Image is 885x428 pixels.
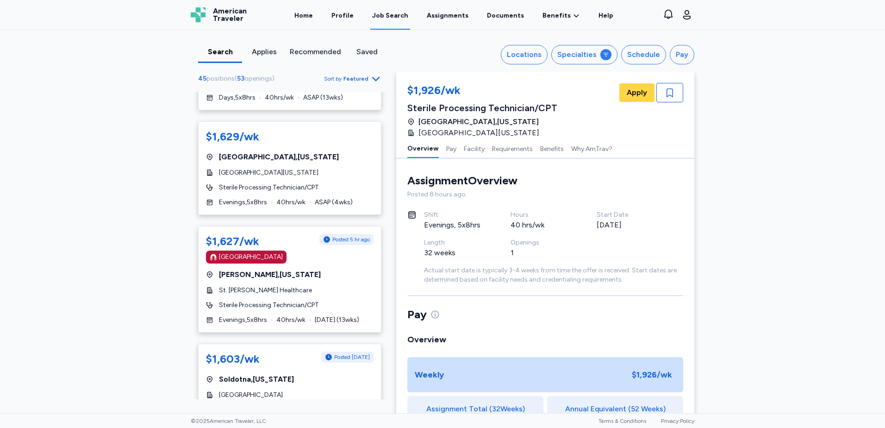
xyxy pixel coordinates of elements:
button: Benefits [540,138,564,158]
div: Schedule [627,49,660,60]
img: Logo [191,7,206,22]
span: Soldotna , [US_STATE] [219,374,294,385]
a: Benefits [542,11,580,20]
span: (52 Weeks) [628,403,666,415]
span: [GEOGRAPHIC_DATA] , [US_STATE] [418,116,539,127]
span: Evenings , 5 x 8 hrs [219,198,267,207]
div: $1,926/wk [407,83,557,100]
div: $1,629/wk [206,129,259,144]
div: Evenings, 5x8hrs [424,220,488,231]
button: Schedule [621,45,666,64]
div: 32 weeks [424,247,488,258]
div: Assignment Overview [407,173,517,188]
a: Job Search [370,1,410,30]
span: Pay [407,307,427,322]
button: Overview [407,138,439,158]
button: Apply [619,83,654,102]
button: Pay [670,45,694,64]
span: positions [206,75,235,82]
div: Locations [507,49,542,60]
span: Benefits [542,11,571,20]
div: Length [424,238,488,247]
button: Pay [446,138,456,158]
span: [GEOGRAPHIC_DATA][US_STATE] [219,168,318,177]
div: Openings [511,238,575,247]
span: Sterile Processing Technician/CPT [219,301,319,310]
span: [DATE] ( 13 wks) [315,315,359,325]
div: Shift [424,210,488,220]
div: Job Search [372,11,408,20]
div: Start Date [597,210,661,220]
span: 40 hrs/wk [276,198,305,207]
span: [GEOGRAPHIC_DATA][US_STATE] [418,127,539,138]
span: openings [244,75,272,82]
div: [DATE] [597,220,661,231]
button: Facility [464,138,485,158]
div: $1,603/wk [206,352,260,366]
span: Evenings , 5 x 8 hrs [219,315,267,325]
span: Days , 5 x 8 hrs [219,93,256,102]
span: Assignment Total [426,403,487,415]
div: 1 [511,247,575,258]
button: Locations [501,45,548,64]
span: Sort by [324,75,342,82]
div: ( ) [198,74,278,83]
span: Featured [343,75,368,82]
span: St. [PERSON_NAME] Healthcare [219,286,312,295]
span: [GEOGRAPHIC_DATA] [219,390,283,400]
span: Posted 5 hr ago [332,236,370,243]
div: Sterile Processing Technician/CPT [407,101,557,114]
span: ASAP ( 4 wks) [315,198,353,207]
button: Sort byFeatured [324,73,381,84]
div: Actual start date is typically 3-4 weeks from time the offer is received. Start dates are determi... [424,266,683,284]
span: 40 hrs/wk [276,315,305,325]
div: Recommended [290,46,341,57]
div: Posted 8 hours ago [407,190,683,199]
div: Hours [511,210,575,220]
div: $1,627/wk [206,234,259,249]
button: Requirements [492,138,533,158]
span: 53 [237,75,244,82]
div: Search [202,46,238,57]
span: © 2025 American Traveler, LLC [191,417,266,425]
div: Weekly [415,368,444,381]
button: Specialties [551,45,617,64]
span: ASAP ( 13 wks) [303,93,343,102]
span: [GEOGRAPHIC_DATA] , [US_STATE] [219,151,339,163]
span: 40 hrs/wk [265,93,294,102]
span: ( 32 Weeks) [489,403,525,415]
div: Overview [407,333,683,346]
span: Apply [627,87,647,98]
span: Posted [DATE] [334,353,370,361]
span: [PERSON_NAME] , [US_STATE] [219,269,321,280]
div: [GEOGRAPHIC_DATA] [219,252,283,262]
span: Sterile Processing Technician/CPT [219,183,319,192]
div: $1,926 /wk [628,365,676,385]
div: Pay [676,49,688,60]
div: 40 hrs/wk [511,220,575,231]
span: Annual Equivalent [565,403,626,415]
div: Specialties [557,49,597,60]
div: Saved [349,46,385,57]
button: Why AmTrav? [571,138,612,158]
a: Privacy Policy [661,418,694,424]
a: Terms & Conditions [598,418,646,424]
span: 45 [198,75,206,82]
div: Applies [246,46,282,57]
span: American Traveler [213,7,247,22]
